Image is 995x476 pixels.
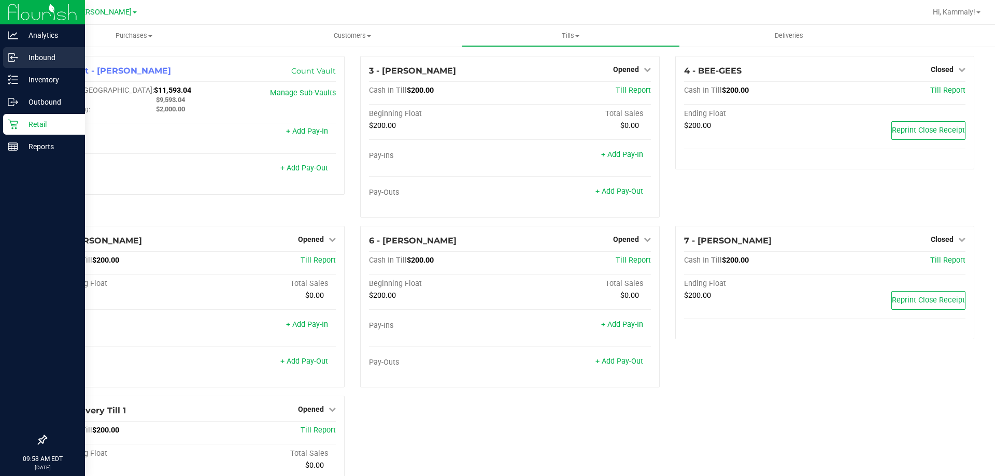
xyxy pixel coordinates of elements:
span: $200.00 [369,121,396,130]
span: 6 - [PERSON_NAME] [369,236,457,246]
span: Customers [244,31,461,40]
span: $2,000.00 [156,105,185,113]
span: $200.00 [722,256,749,265]
a: Till Report [301,256,336,265]
p: Analytics [18,29,80,41]
inline-svg: Analytics [8,30,18,40]
div: Pay-Outs [369,358,510,367]
a: Purchases [25,25,243,47]
div: Total Sales [195,279,336,289]
a: + Add Pay-Out [595,187,643,196]
div: Pay-Outs [54,358,195,367]
a: Till Report [930,256,965,265]
span: Deliveries [761,31,817,40]
inline-svg: Reports [8,141,18,152]
p: Reports [18,140,80,153]
span: $200.00 [407,86,434,95]
span: 7 - [PERSON_NAME] [684,236,772,246]
a: Till Report [930,86,965,95]
a: + Add Pay-Out [280,164,328,172]
span: Opened [613,65,639,74]
span: $0.00 [305,291,324,300]
span: Tills [462,31,679,40]
p: Outbound [18,96,80,108]
span: 5 - [PERSON_NAME] [54,236,142,246]
div: Pay-Outs [54,165,195,174]
a: + Add Pay-In [601,150,643,159]
span: Opened [298,405,324,413]
span: Cash In Till [369,256,407,265]
inline-svg: Inventory [8,75,18,85]
div: Total Sales [195,449,336,458]
span: Cash In Till [684,256,722,265]
span: $0.00 [620,291,639,300]
span: $9,593.04 [156,96,185,104]
div: Beginning Float [369,109,510,119]
span: 4 - BEE-GEES [684,66,742,76]
span: $11,593.04 [154,86,191,95]
span: Closed [931,65,954,74]
span: [PERSON_NAME] [75,8,132,17]
span: Purchases [25,31,243,40]
span: Opened [613,235,639,243]
span: $0.00 [620,121,639,130]
a: Till Report [616,86,651,95]
div: Pay-Ins [54,128,195,137]
span: Opened [298,235,324,243]
span: $200.00 [722,86,749,95]
a: + Add Pay-In [286,127,328,136]
p: Retail [18,118,80,131]
div: Total Sales [510,279,651,289]
span: Reprint Close Receipt [892,296,965,305]
span: $200.00 [684,291,711,300]
button: Reprint Close Receipt [891,291,965,310]
p: [DATE] [5,464,80,471]
span: $0.00 [305,461,324,470]
div: Ending Float [684,109,825,119]
span: Hi, Kammaly! [933,8,975,16]
div: Ending Float [684,279,825,289]
inline-svg: Inbound [8,52,18,63]
span: Reprint Close Receipt [892,126,965,135]
div: Beginning Float [54,279,195,289]
a: + Add Pay-Out [280,357,328,366]
a: Till Report [616,256,651,265]
div: Pay-Outs [369,188,510,197]
inline-svg: Retail [8,119,18,129]
a: + Add Pay-In [601,320,643,329]
span: $200.00 [407,256,434,265]
a: Count Vault [291,66,336,76]
inline-svg: Outbound [8,97,18,107]
a: + Add Pay-Out [595,357,643,366]
div: Pay-Ins [369,151,510,161]
div: Pay-Ins [369,321,510,330]
a: Deliveries [680,25,898,47]
div: Total Sales [510,109,651,119]
span: $200.00 [684,121,711,130]
span: 1 - Vault - [PERSON_NAME] [54,66,171,76]
a: Tills [461,25,679,47]
div: Beginning Float [54,449,195,458]
span: $200.00 [369,291,396,300]
p: Inbound [18,51,80,64]
span: 3 - [PERSON_NAME] [369,66,456,76]
span: Cash In Till [369,86,407,95]
button: Reprint Close Receipt [891,121,965,140]
a: Customers [243,25,461,47]
span: $200.00 [92,426,119,435]
span: 8 - Delivery Till 1 [54,406,126,415]
a: Till Report [301,426,336,435]
div: Beginning Float [369,279,510,289]
div: Pay-Ins [54,321,195,330]
span: $200.00 [92,256,119,265]
iframe: Resource center [10,393,41,424]
a: Manage Sub-Vaults [270,89,336,97]
span: Cash In [GEOGRAPHIC_DATA]: [54,86,154,95]
p: Inventory [18,74,80,86]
